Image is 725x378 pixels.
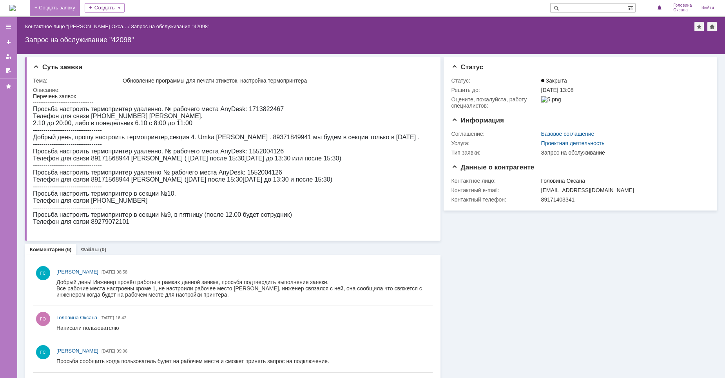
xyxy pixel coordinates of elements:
a: Файлы [81,247,99,252]
span: Осталась секция номер 9, там на компьютере не установлен anydesk и [PERSON_NAME]. [76,6,307,13]
a: Комментарии [30,247,64,252]
a: [PERSON_NAME] [56,347,98,355]
div: Oцените, пожалуйста, работу специалистов: [451,96,540,109]
span: 08:58 [117,270,128,274]
a: Базовое соглашение [541,131,594,137]
span: Статус [451,63,483,71]
span: [DATE] [100,315,114,320]
div: Контактное лицо: [451,178,540,184]
a: Головина Оксана [56,314,97,322]
a: Мои согласования [2,64,15,77]
div: 89171403341 [541,196,705,203]
span: [DATE] 13:08 [541,87,574,93]
a: Перейти на домашнюю страницу [9,5,16,11]
span: [PERSON_NAME] [56,348,98,354]
div: Тип заявки: [451,149,540,156]
div: Запрос на обслуживание [541,149,705,156]
div: [EMAIL_ADDRESS][DOMAIN_NAME] [541,187,705,193]
span: Данные о контрагенте [451,164,535,171]
div: / [25,23,131,29]
span: Головина Оксана [56,315,97,320]
a: [PERSON_NAME] [56,268,98,276]
span: Информация [451,117,504,124]
a: Создать заявку [2,36,15,49]
div: Добавить в избранное [694,22,704,31]
span: Оксана [673,8,692,13]
div: Запрос на обслуживание "42098" [25,36,717,44]
div: (0) [100,247,106,252]
a: Проектная деятельность [541,140,605,146]
img: 5.png [541,96,561,103]
div: Создать [85,3,125,13]
span: Расширенный поиск [627,4,635,11]
div: Сделать домашней страницей [707,22,717,31]
div: (6) [65,247,72,252]
span: 09:06 [117,349,128,353]
div: Услуга: [451,140,540,146]
span: [DATE] [101,349,115,353]
span: [PERSON_NAME] [56,269,98,275]
a: Контактное лицо "[PERSON_NAME] Окса… [25,23,128,29]
span: Закрыта [541,77,567,84]
div: Описание: [33,87,430,93]
div: Статус: [451,77,540,84]
div: Головина Оксана [541,178,705,184]
span: Суть заявки [33,63,82,71]
div: Контактный телефон: [451,196,540,203]
a: Мои заявки [2,50,15,63]
div: Соглашение: [451,131,540,137]
span: [DATE] [101,270,115,274]
div: Контактный e-mail: [451,187,540,193]
span: Головина [673,3,692,8]
div: Решить до: [451,87,540,93]
div: Запрос на обслуживание "42098" [131,23,210,29]
span: 16:42 [116,315,127,320]
div: Обновление программы для печати этикеток, настройка термопринтера [123,77,428,84]
div: Тема: [33,77,121,84]
img: logo [9,5,16,11]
